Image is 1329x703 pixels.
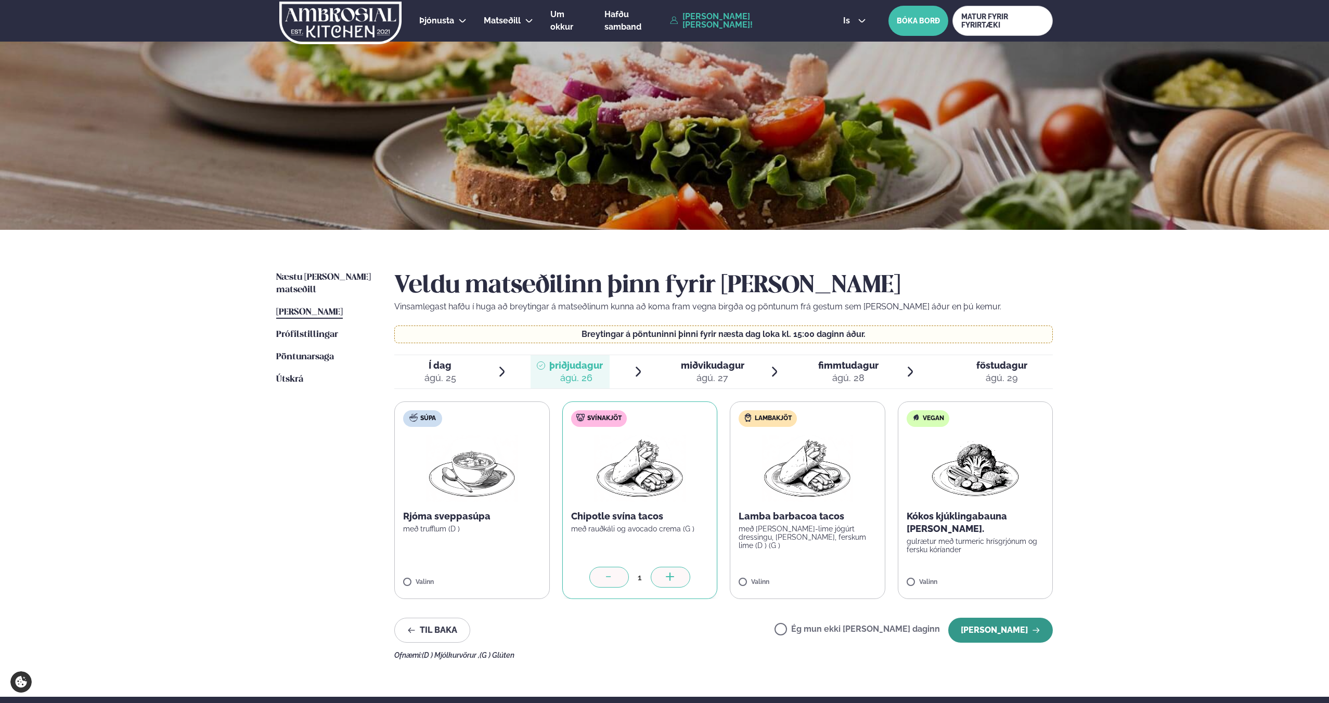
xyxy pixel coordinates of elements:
[629,571,651,583] div: 1
[419,16,454,25] span: Þjónusta
[276,351,334,363] a: Pöntunarsaga
[604,9,641,32] span: Hafðu samband
[835,17,874,25] button: is
[571,525,709,533] p: með rauðkáli og avocado crema (G )
[681,372,744,384] div: ágú. 27
[681,360,744,371] span: miðvikudagur
[594,435,686,502] img: Wraps.png
[549,372,603,384] div: ágú. 26
[405,330,1042,339] p: Breytingar á pöntuninni þinni fyrir næsta dag loka kl. 15:00 daginn áður.
[818,372,879,384] div: ágú. 28
[403,510,541,523] p: Rjóma sveppasúpa
[923,414,944,423] span: Vegan
[409,413,418,422] img: soup.svg
[420,414,436,423] span: Súpa
[10,671,32,693] a: Cookie settings
[549,360,603,371] span: þriðjudagur
[394,651,1053,659] div: Ofnæmi:
[930,435,1021,502] img: Vegan.png
[276,306,343,319] a: [PERSON_NAME]
[587,414,622,423] span: Svínakjöt
[571,510,709,523] p: Chipotle svína tacos
[739,525,876,550] p: með [PERSON_NAME]-lime jógúrt dressingu, [PERSON_NAME], ferskum lime (D ) (G )
[976,372,1027,384] div: ágú. 29
[278,2,403,44] img: logo
[394,301,1053,313] p: Vinsamlegast hafðu í huga að breytingar á matseðlinum kunna að koma fram vegna birgða og pöntunum...
[952,6,1053,36] a: MATUR FYRIR FYRIRTÆKI
[276,330,338,339] span: Prófílstillingar
[394,271,1053,301] h2: Veldu matseðilinn þinn fyrir [PERSON_NAME]
[424,359,456,372] span: Í dag
[276,329,338,341] a: Prófílstillingar
[422,651,480,659] span: (D ) Mjólkurvörur ,
[604,8,665,33] a: Hafðu samband
[276,308,343,317] span: [PERSON_NAME]
[912,413,920,422] img: Vegan.svg
[976,360,1027,371] span: föstudagur
[739,510,876,523] p: Lamba barbacoa tacos
[818,360,879,371] span: fimmtudagur
[744,413,752,422] img: Lamb.svg
[403,525,541,533] p: með trufflum (D )
[276,375,303,384] span: Útskrá
[276,273,371,294] span: Næstu [PERSON_NAME] matseðill
[426,435,518,502] img: Soup.png
[276,373,303,386] a: Útskrá
[888,6,948,36] button: BÓKA BORÐ
[907,537,1044,554] p: gulrætur með turmeric hrísgrjónum og fersku kóríander
[907,510,1044,535] p: Kókos kjúklingabauna [PERSON_NAME].
[762,435,853,502] img: Wraps.png
[576,413,585,422] img: pork.svg
[550,9,573,32] span: Um okkur
[276,271,373,296] a: Næstu [PERSON_NAME] matseðill
[755,414,792,423] span: Lambakjöt
[480,651,514,659] span: (G ) Glúten
[948,618,1053,643] button: [PERSON_NAME]
[276,353,334,361] span: Pöntunarsaga
[394,618,470,643] button: Til baka
[843,17,853,25] span: is
[424,372,456,384] div: ágú. 25
[419,15,454,27] a: Þjónusta
[484,16,521,25] span: Matseðill
[670,12,819,29] a: [PERSON_NAME] [PERSON_NAME]!
[484,15,521,27] a: Matseðill
[550,8,587,33] a: Um okkur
